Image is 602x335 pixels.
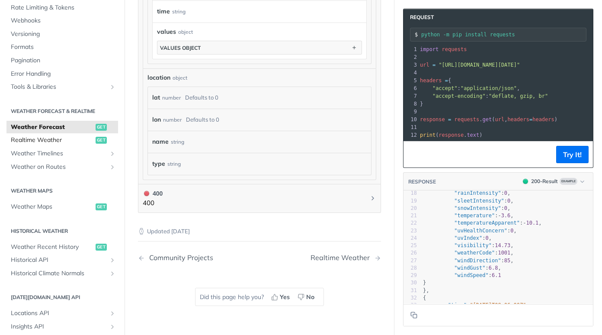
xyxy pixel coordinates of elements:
[423,280,426,286] span: }
[420,116,557,122] span: . ( , )
[498,213,501,219] span: -
[6,107,118,115] h2: Weather Forecast & realtime
[109,84,116,90] button: Show subpages for Tools & Libraries
[11,149,107,158] span: Weather Timelines
[403,100,418,108] div: 8
[143,198,163,208] p: 400
[454,190,501,196] span: "rainIntensity"
[423,228,517,234] span: : ,
[178,28,193,36] div: object
[454,220,520,226] span: "temperatureApparent"
[11,43,116,52] span: Formats
[186,113,219,126] div: Defaults to 0
[423,302,529,308] span: : ,
[311,254,381,262] a: Next Page: Realtime Weather
[504,205,507,211] span: 0
[6,267,118,280] a: Historical Climate NormalsShow subpages for Historical Climate Normals
[6,293,118,301] h2: [DATE][DOMAIN_NAME] API
[526,220,538,226] span: 10.1
[138,245,381,271] nav: Pagination Controls
[109,257,116,264] button: Show subpages for Historical API
[454,258,501,264] span: "windDirection"
[306,293,314,302] span: No
[423,287,429,293] span: },
[403,77,418,84] div: 5
[6,161,118,174] a: Weather on RoutesShow subpages for Weather on Routes
[504,190,507,196] span: 0
[531,177,558,185] div: 200 - Result
[11,163,107,171] span: Weather on Routes
[268,290,295,303] button: Yes
[185,91,218,104] div: Defaults to 0
[145,254,213,262] div: Community Projects
[280,293,290,302] span: Yes
[369,195,376,202] svg: Chevron
[403,212,417,219] div: 21
[420,132,435,138] span: print
[423,235,492,241] span: : ,
[420,116,445,122] span: response
[6,227,118,235] h2: Historical Weather
[495,242,510,248] span: 14.73
[423,198,514,204] span: : ,
[403,287,417,294] div: 31
[420,132,483,138] span: ( . )
[200,293,264,302] font: Did this page help you?
[423,250,514,256] span: : ,
[519,177,589,186] button: 200200-ResultExample
[403,92,418,100] div: 7
[403,272,417,279] div: 29
[109,164,116,171] button: Show subpages for Weather on Routes
[439,132,464,138] span: response
[11,3,116,12] span: Rate Limiting & Tokens
[6,307,118,320] a: Locations APIShow subpages for Locations API
[492,272,501,278] span: 6.1
[153,190,163,197] font: 400
[403,242,417,249] div: 25
[143,189,376,208] button: 400 400400
[532,116,554,122] span: headers
[6,241,118,254] a: Weather Recent Historyget
[403,302,417,309] div: 33
[454,265,485,271] span: "windGust"
[504,258,510,264] span: 85
[152,91,160,104] label: lat
[6,14,118,27] a: Webhooks
[403,264,417,272] div: 28
[6,41,118,54] a: Formats
[6,121,118,134] a: Weather Forecastget
[96,124,107,131] span: get
[529,116,532,122] span: =
[442,46,467,52] span: requests
[147,227,190,236] font: Updated [DATE]
[109,150,116,157] button: Show subpages for Weather Timelines
[403,84,418,92] div: 6
[6,254,118,267] a: Historical APIShow subpages for Historical API
[144,191,149,196] span: 400
[403,294,417,302] div: 32
[157,41,362,54] button: values object
[162,91,181,104] div: number
[467,132,479,138] span: text
[96,203,107,210] span: get
[423,205,510,211] span: : ,
[403,108,418,116] div: 9
[454,198,504,204] span: "sleetIntensity"
[423,190,510,196] span: : ,
[11,70,116,78] span: Error Handling
[6,28,118,41] a: Versioning
[11,269,107,278] span: Historical Climate Normals
[423,258,514,264] span: : ,
[403,197,417,205] div: 19
[420,101,423,107] span: }
[454,213,495,219] span: "temperature"
[6,54,118,67] a: Pagination
[403,53,418,61] div: 2
[489,265,498,271] span: 6.8
[11,30,116,39] span: Versioning
[420,62,429,68] span: url
[510,228,513,234] span: 0
[403,257,417,264] div: 27
[423,213,514,219] span: : ,
[439,62,520,68] span: "[URL][DOMAIN_NAME][DATE]"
